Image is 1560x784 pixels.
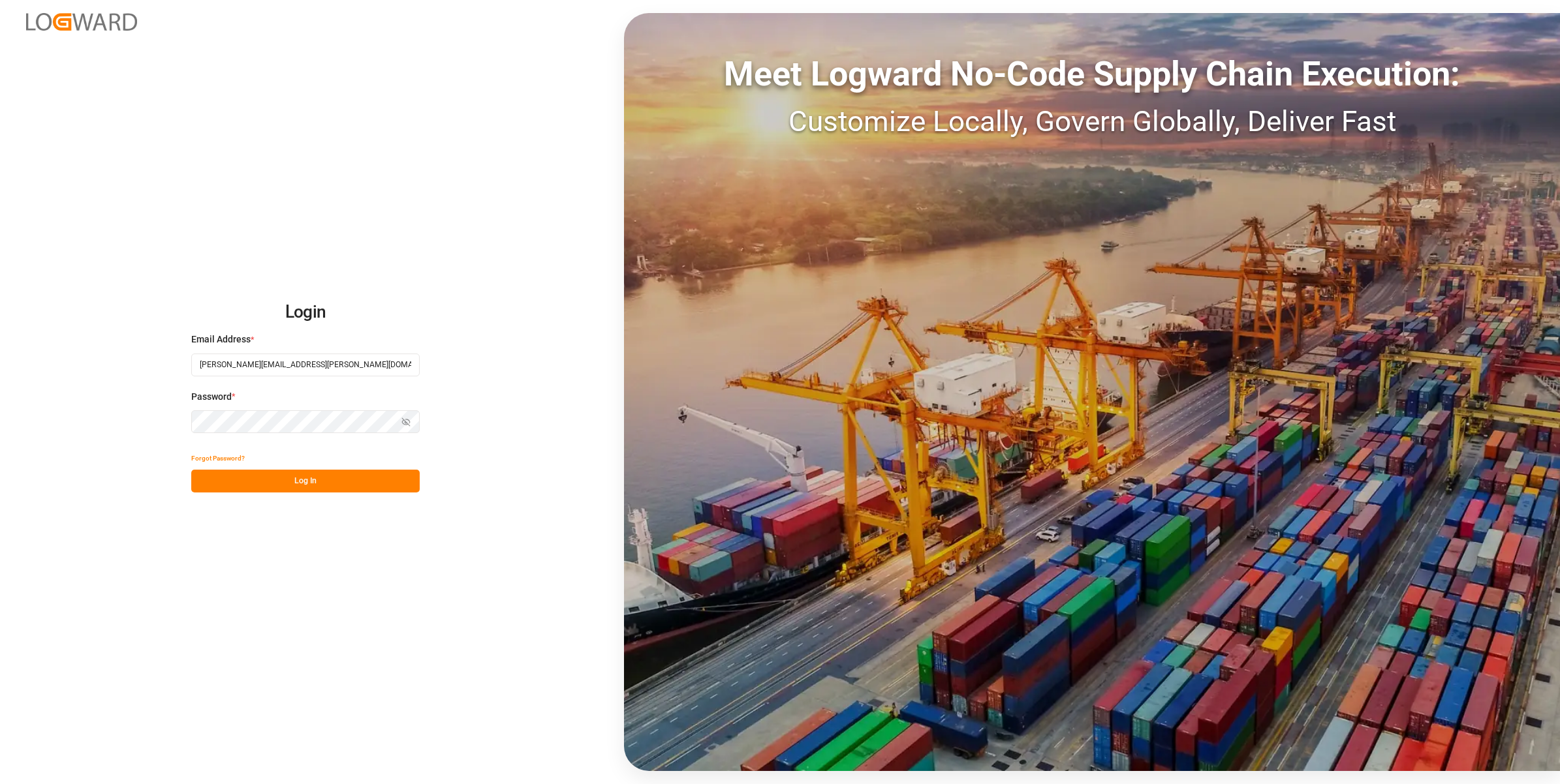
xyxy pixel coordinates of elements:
input: Enter your email [191,354,420,376]
span: Email Address [191,333,251,346]
img: Logward_new_orange.png [26,13,137,31]
button: Forgot Password? [191,447,245,470]
div: Customize Locally, Govern Globally, Deliver Fast [624,100,1560,143]
div: Meet Logward No-Code Supply Chain Execution: [624,49,1560,100]
span: Password [191,390,232,404]
h2: Login [191,292,420,333]
button: Log In [191,470,420,492]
